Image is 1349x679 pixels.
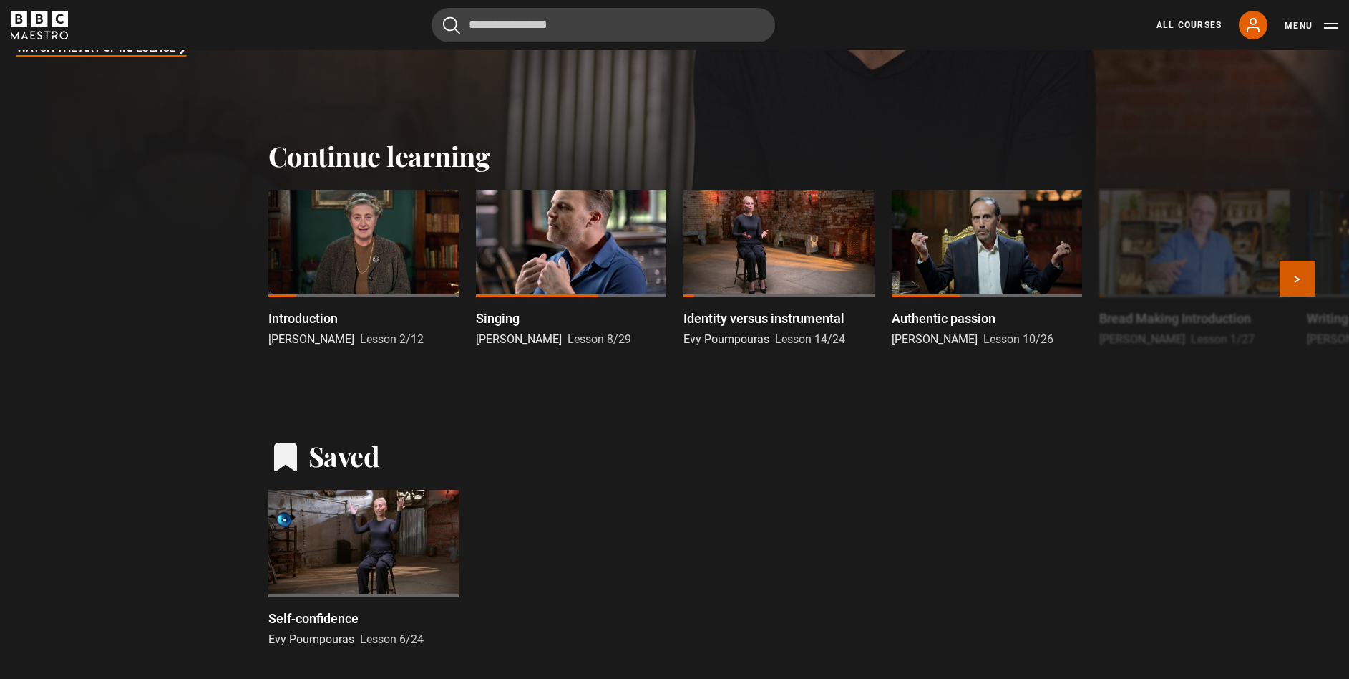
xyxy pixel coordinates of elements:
[892,309,995,328] p: Authentic passion
[268,632,354,646] span: Evy Poumpouras
[568,332,631,346] span: Lesson 8/29
[268,490,459,648] a: Self-confidence Evy Poumpouras Lesson 6/24
[476,309,520,328] p: Singing
[1191,332,1255,346] span: Lesson 1/27
[983,332,1053,346] span: Lesson 10/26
[432,8,775,42] input: Search
[268,332,354,346] span: [PERSON_NAME]
[11,11,68,39] svg: BBC Maestro
[268,140,1081,173] h2: Continue learning
[476,332,562,346] span: [PERSON_NAME]
[892,190,1082,348] a: Authentic passion [PERSON_NAME] Lesson 10/26
[268,190,459,348] a: Introduction [PERSON_NAME] Lesson 2/12
[683,190,874,348] a: Identity versus instrumental Evy Poumpouras Lesson 14/24
[360,632,424,646] span: Lesson 6/24
[268,609,359,628] p: Self-confidence
[1285,19,1338,33] button: Toggle navigation
[683,309,844,328] p: Identity versus instrumental
[360,332,424,346] span: Lesson 2/12
[683,332,769,346] span: Evy Poumpouras
[1156,19,1222,32] a: All Courses
[775,332,845,346] span: Lesson 14/24
[443,16,460,34] button: Submit the search query
[476,190,666,348] a: Singing [PERSON_NAME] Lesson 8/29
[1099,309,1251,328] p: Bread Making Introduction
[1099,332,1185,346] span: [PERSON_NAME]
[1099,190,1290,348] a: Bread Making Introduction [PERSON_NAME] Lesson 1/27
[892,332,978,346] span: [PERSON_NAME]
[308,440,380,473] h2: Saved
[268,309,338,328] p: Introduction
